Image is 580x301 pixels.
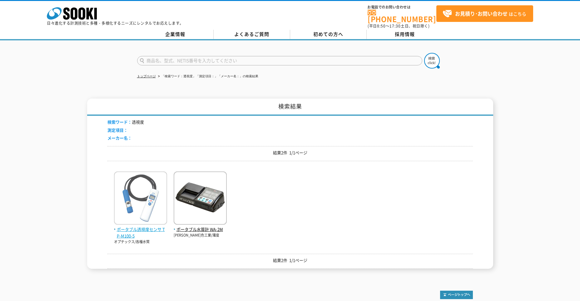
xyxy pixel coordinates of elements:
[114,171,167,226] img: TP-M100-5
[214,30,290,39] a: よくあるご質問
[424,53,440,69] img: btn_search.png
[114,226,167,239] span: ポータブル透視度センサ TP-M100-5
[455,10,508,17] strong: お見積り･お問い合わせ
[368,23,429,29] span: (平日 ～ 土日、祝日除く)
[174,233,227,238] p: [PERSON_NAME]色工業/濁度
[443,9,526,18] span: はこちら
[174,226,227,233] span: ポータブル水質計 WA-2M
[313,31,343,38] span: 初めての方へ
[47,21,184,25] p: 日々進化する計測技術と多種・多様化するニーズにレンタルでお応えします。
[107,119,144,125] li: 透視度
[157,73,258,80] li: 「検索ワード：透視度」「測定項目：」「メーカー名：」の検索結果
[368,5,436,9] span: お電話でのお問い合わせは
[174,220,227,233] a: ポータブル水質計 WA-2M
[174,171,227,226] img: WA-2M
[367,30,443,39] a: 採用情報
[114,239,167,245] p: オプテックス/各種水質
[290,30,367,39] a: 初めての方へ
[440,291,473,299] img: トップページへ
[436,5,533,22] a: お見積り･お問い合わせはこちら
[114,220,167,239] a: ポータブル透視度センサ TP-M100-5
[107,127,128,133] span: 測定項目：
[107,119,132,125] span: 検索ワード：
[87,99,493,116] h1: 検索結果
[389,23,401,29] span: 17:30
[137,74,156,78] a: トップページ
[368,10,436,23] a: [PHONE_NUMBER]
[377,23,386,29] span: 8:50
[107,257,473,264] p: 結果2件 1/1ページ
[137,56,422,65] input: 商品名、型式、NETIS番号を入力してください
[137,30,214,39] a: 企業情報
[107,150,473,156] p: 結果2件 1/1ページ
[107,135,132,141] span: メーカー名：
